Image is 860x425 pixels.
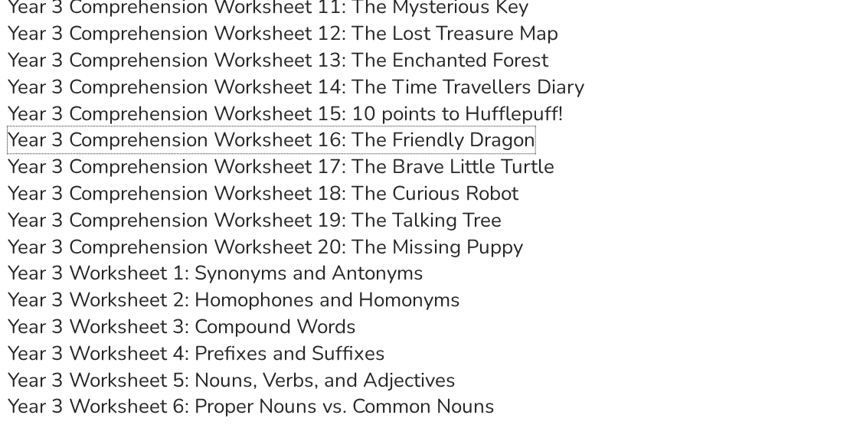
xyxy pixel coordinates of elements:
[8,313,356,340] a: Year 3 Worksheet 3: Compound Words
[8,286,460,313] a: Year 3 Worksheet 2: Homophones and Homonyms
[8,367,456,394] a: Year 3 Worksheet 5: Nouns, Verbs, and Adjectives
[8,393,495,420] a: Year 3 Worksheet 6: Proper Nouns vs. Common Nouns
[8,153,554,180] a: Year 3 Comprehension Worksheet 17: The Brave Little Turtle
[8,207,502,234] a: Year 3 Comprehension Worksheet 19: The Talking Tree
[8,47,548,74] a: Year 3 Comprehension Worksheet 13: The Enchanted Forest
[8,74,584,100] a: Year 3 Comprehension Worksheet 14: The Time Travellers Diary
[8,180,518,207] a: Year 3 Comprehension Worksheet 18: The Curious Robot
[8,340,385,367] a: Year 3 Worksheet 4: Prefixes and Suffixes
[8,100,563,127] a: Year 3 Comprehension Worksheet 15: 10 points to Hufflepuff!
[8,260,423,286] a: Year 3 Worksheet 1: Synonyms and Antonyms
[8,234,523,260] a: Year 3 Comprehension Worksheet 20: The Missing Puppy
[8,20,558,47] a: Year 3 Comprehension Worksheet 12: The Lost Treasure Map
[605,252,860,425] iframe: Chat Widget
[8,126,535,153] a: Year 3 Comprehension Worksheet 16: The Friendly Dragon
